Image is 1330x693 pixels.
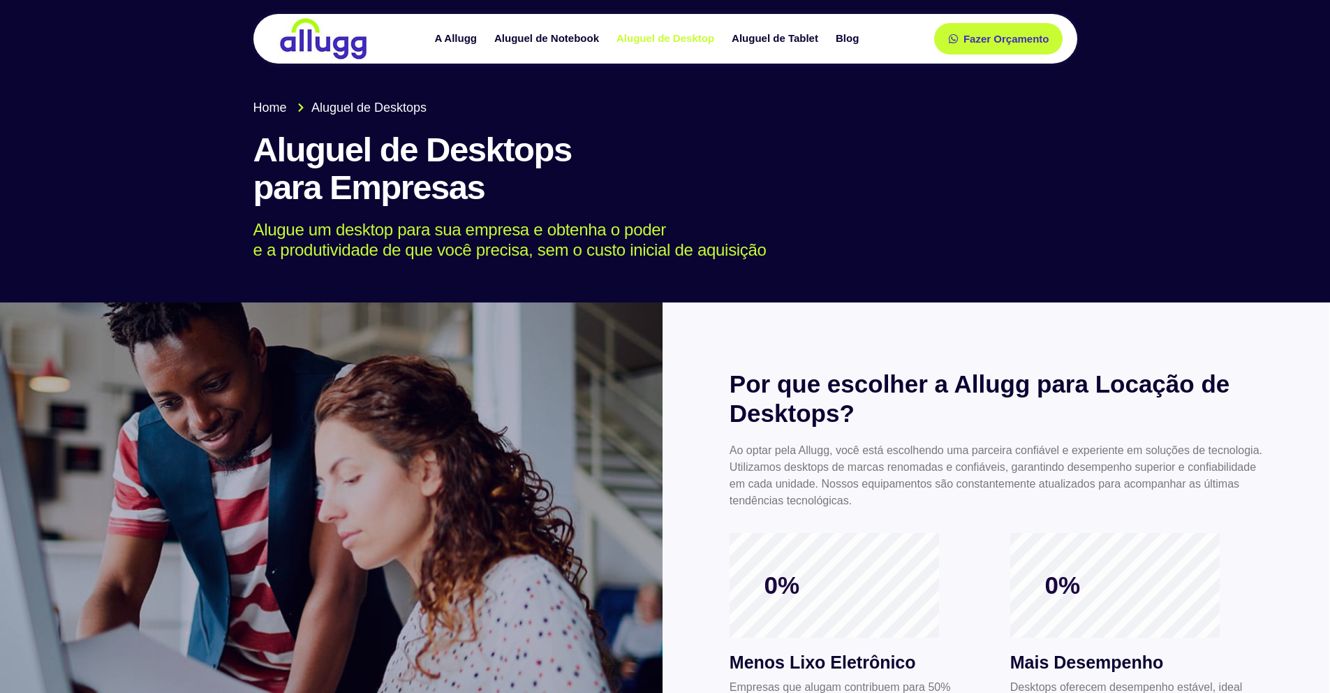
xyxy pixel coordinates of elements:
[253,131,1077,207] h1: Aluguel de Desktops para Empresas
[1010,571,1115,600] span: 0%
[730,442,1263,509] p: Ao optar pela Allugg, você está escolhendo uma parceira confiável e experiente em soluções de tec...
[730,571,834,600] span: 0%
[278,17,369,60] img: locação de TI é Allugg
[253,220,1057,261] p: Alugue um desktop para sua empresa e obtenha o poder e a produtividade de que você precisa, sem o...
[487,27,609,51] a: Aluguel de Notebook
[725,27,829,51] a: Aluguel de Tablet
[934,23,1063,54] a: Fazer Orçamento
[829,27,869,51] a: Blog
[308,99,427,117] span: Aluguel de Desktops
[963,34,1049,44] span: Fazer Orçamento
[609,27,725,51] a: Aluguel de Desktop
[1010,650,1263,676] h3: Mais Desempenho
[253,99,287,117] span: Home
[427,27,487,51] a: A Allugg
[730,370,1263,428] h2: Por que escolher a Allugg para Locação de Desktops?
[730,650,982,676] h3: Menos Lixo Eletrônico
